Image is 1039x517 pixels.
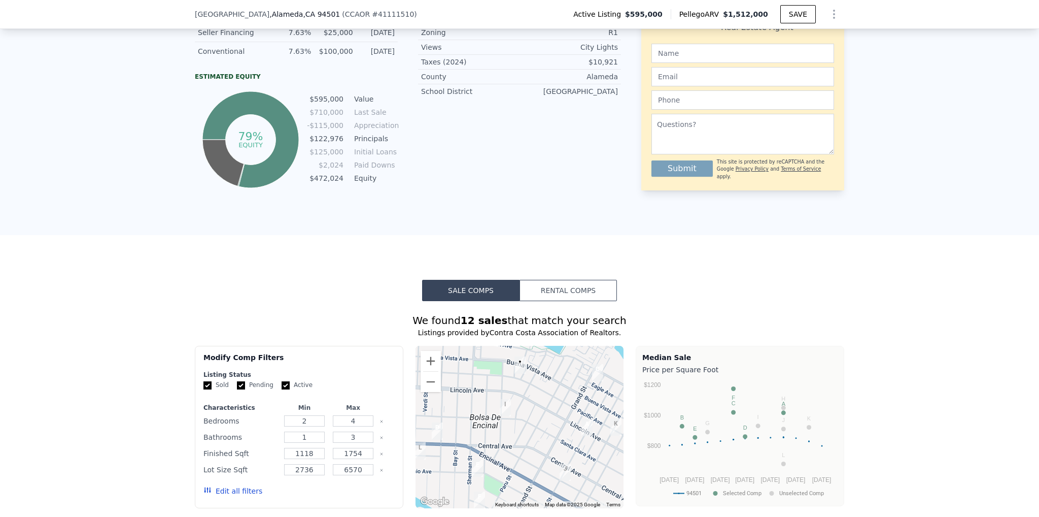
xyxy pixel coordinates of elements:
button: Clear [379,436,384,440]
text: J [782,417,785,423]
div: Seller Financing [198,27,269,38]
tspan: 79% [238,130,263,143]
text: B [680,414,684,421]
text: I [757,414,759,420]
label: Active [282,381,313,390]
div: Listings provided by Contra Costa Association of Realtors . [195,328,844,338]
td: Principals [352,133,398,144]
span: # 41111510 [372,10,414,18]
div: Median Sale [642,352,838,363]
text: [DATE] [735,476,754,483]
a: Terms (opens in new tab) [606,502,620,507]
button: Zoom out [421,372,441,392]
div: Listing Status [203,371,395,379]
div: Zoning [421,27,519,38]
text: [DATE] [660,476,679,483]
button: Submit [651,160,713,177]
text: [DATE] [812,476,832,483]
div: Price per Square Foot [642,363,838,377]
span: Active Listing [573,9,625,19]
text: D [743,425,747,431]
input: Name [651,44,834,63]
div: County [421,72,519,82]
div: 1915 Minturn St [588,360,607,385]
text: [DATE] [711,476,730,483]
a: Terms of Service [781,166,821,172]
div: We found that match your search [195,313,844,328]
span: CCAOR [345,10,370,18]
div: Estimated Equity [195,73,398,81]
button: Clear [379,468,384,472]
div: ( ) [342,9,417,19]
span: , Alameda [269,9,340,19]
div: 1807 Alameda Ave [556,460,575,485]
div: Modify Comp Filters [203,352,395,371]
text: $1000 [644,412,661,419]
div: [DATE] [359,27,395,38]
text: [DATE] [786,476,806,483]
div: 1024 Fair Oaks Ave [410,438,430,464]
svg: A chart. [642,377,838,504]
button: SAVE [780,5,816,23]
text: K [807,415,811,422]
button: Edit all filters [203,486,262,496]
button: Show Options [824,4,844,24]
td: $122,976 [306,133,344,144]
label: Sold [203,381,229,390]
text: A [782,401,786,407]
div: 1505 Santa Clara Ave [496,395,515,421]
div: This site is protected by reCAPTCHA and the Google and apply. [717,158,834,180]
div: Bedrooms [203,414,278,428]
text: [DATE] [760,476,780,483]
td: Last Sale [352,107,398,118]
label: Pending [237,381,273,390]
text: Selected Comp [723,490,761,497]
text: G [705,420,710,426]
input: Sold [203,381,212,390]
td: Equity [352,173,398,184]
text: E [693,426,697,432]
text: $800 [647,442,661,449]
div: 1312 San Antonio Ave [468,456,487,481]
div: 1409 Saint Charles St [428,418,447,444]
td: $2,024 [306,159,344,171]
button: Rental Comps [519,280,617,301]
div: $25,000 [317,27,353,38]
div: 1906 Pacific Ave [606,414,626,440]
div: School District [421,86,519,96]
div: Characteristics [203,404,278,412]
input: Pending [237,381,245,390]
a: Privacy Policy [736,166,769,172]
button: Sale Comps [422,280,519,301]
span: Map data ©2025 Google [545,502,600,507]
td: Appreciation [352,120,398,131]
span: Pellego ARV [679,9,723,19]
td: $710,000 [306,107,344,118]
input: Email [651,67,834,86]
span: $1,512,000 [723,10,768,18]
tspan: equity [238,141,263,148]
td: Initial Loans [352,146,398,157]
td: Paid Downs [352,159,398,171]
span: , CA 94501 [303,10,340,18]
span: $595,000 [625,9,663,19]
button: Clear [379,419,384,424]
text: 94501 [686,490,702,497]
div: 1322 Clinton Ave [470,488,489,513]
div: [GEOGRAPHIC_DATA] [519,86,618,96]
div: [DATE] [359,46,395,56]
div: Max [331,404,375,412]
div: R1 [519,27,618,38]
text: L [782,452,785,458]
input: Phone [651,90,834,110]
div: Finished Sqft [203,446,278,461]
span: [GEOGRAPHIC_DATA] [195,9,269,19]
button: Keyboard shortcuts [495,501,539,508]
div: Views [421,42,519,52]
div: $100,000 [317,46,353,56]
td: -$115,000 [306,120,344,131]
div: Lot Size Sqft [203,463,278,477]
td: $125,000 [306,146,344,157]
text: F [732,395,735,401]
